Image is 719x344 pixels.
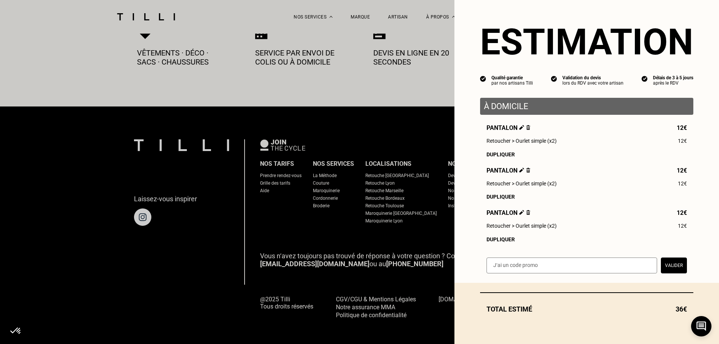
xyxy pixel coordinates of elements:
[519,210,524,215] img: Éditer
[653,80,693,86] div: après le RDV
[487,258,657,273] input: J‘ai un code promo
[678,180,687,187] span: 12€
[678,138,687,144] span: 12€
[491,75,533,80] div: Qualité garantie
[491,80,533,86] div: par nos artisans Tilli
[519,168,524,173] img: Éditer
[676,305,687,313] span: 36€
[480,21,693,63] section: Estimation
[480,75,486,82] img: icon list info
[677,124,687,131] span: 12€
[487,236,687,242] div: Dupliquer
[487,167,530,174] span: Pantalon
[480,305,693,313] div: Total estimé
[526,168,530,173] img: Supprimer
[642,75,648,82] img: icon list info
[519,125,524,130] img: Éditer
[487,151,687,157] div: Dupliquer
[526,125,530,130] img: Supprimer
[677,209,687,216] span: 12€
[487,124,530,131] span: Pantalon
[562,80,624,86] div: lors du RDV avec votre artisan
[678,223,687,229] span: 12€
[677,167,687,174] span: 12€
[562,75,624,80] div: Validation du devis
[487,223,557,229] span: Retoucher > Ourlet simple (x2)
[661,258,687,273] button: Valider
[487,180,557,187] span: Retoucher > Ourlet simple (x2)
[551,75,557,82] img: icon list info
[653,75,693,80] div: Délais de 3 à 5 jours
[526,210,530,215] img: Supprimer
[487,138,557,144] span: Retoucher > Ourlet simple (x2)
[484,102,690,111] p: À domicile
[487,209,530,216] span: Pantalon
[487,194,687,200] div: Dupliquer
